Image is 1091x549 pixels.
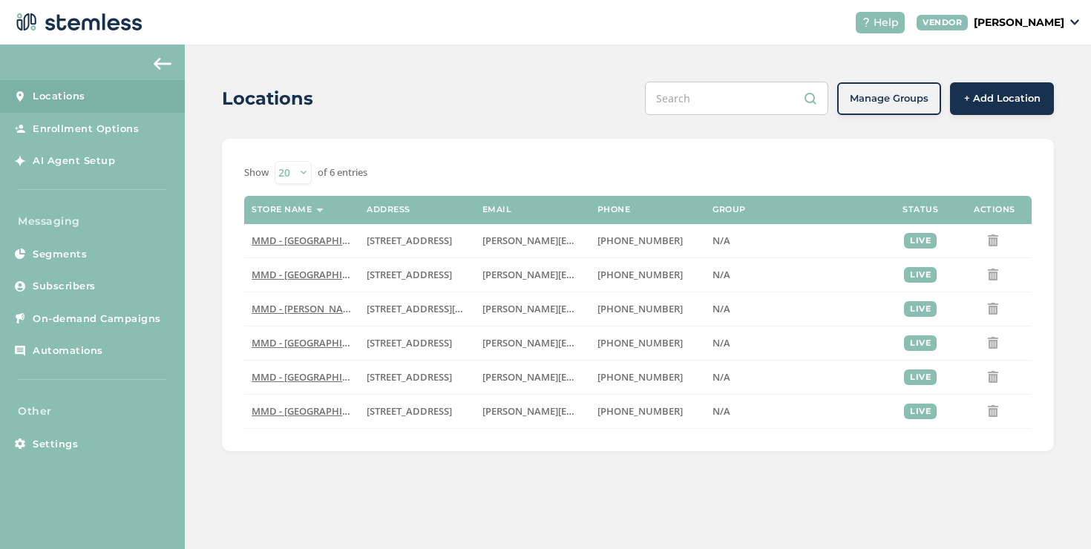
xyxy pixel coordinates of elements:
span: [PHONE_NUMBER] [597,404,683,418]
span: [STREET_ADDRESS][US_STATE] [367,302,502,315]
span: Settings [33,437,78,452]
input: Search [645,82,828,115]
label: 4720 Vineland Avenue [367,337,467,349]
span: MMD - [GEOGRAPHIC_DATA] [252,336,381,349]
label: ilana.d@mmdshops.com [482,371,583,384]
span: [PERSON_NAME][EMAIL_ADDRESS][DOMAIN_NAME] [482,404,720,418]
label: (818) 439-8484 [597,303,698,315]
div: live [904,404,937,419]
span: [STREET_ADDRESS] [367,370,452,384]
div: live [904,301,937,317]
label: Show [244,165,269,180]
label: Group [712,205,746,214]
span: On-demand Campaigns [33,312,161,326]
label: ilana.d@mmdshops.com [482,405,583,418]
label: 1764 Broadway [367,405,467,418]
span: Segments [33,247,87,262]
span: [PHONE_NUMBER] [597,234,683,247]
span: Enrollment Options [33,122,139,137]
div: live [904,233,937,249]
span: [PERSON_NAME][EMAIL_ADDRESS][DOMAIN_NAME] [482,370,720,384]
span: MMD - [GEOGRAPHIC_DATA] [252,234,381,247]
span: [STREET_ADDRESS] [367,268,452,281]
label: (818) 439-8484 [597,234,698,247]
label: (818) 439-8484 [597,337,698,349]
th: Actions [957,196,1032,224]
label: (818) 439-8484 [597,269,698,281]
label: N/A [712,337,876,349]
p: [PERSON_NAME] [974,15,1064,30]
span: [PHONE_NUMBER] [597,268,683,281]
label: 655 Newark Avenue [367,234,467,247]
span: Manage Groups [850,91,928,106]
span: MMD - [GEOGRAPHIC_DATA] [252,268,381,281]
img: icon-sort-1e1d7615.svg [316,208,324,212]
span: AI Agent Setup [33,154,115,168]
span: [STREET_ADDRESS] [367,234,452,247]
span: [PHONE_NUMBER] [597,302,683,315]
div: live [904,335,937,351]
button: Manage Groups [837,82,941,115]
span: [PHONE_NUMBER] [597,370,683,384]
label: 1515 North Cahuenga Boulevard [367,269,467,281]
label: N/A [712,269,876,281]
img: icon-arrow-back-accent-c549486e.svg [154,58,171,70]
label: Store name [252,205,312,214]
span: [PERSON_NAME][EMAIL_ADDRESS][DOMAIN_NAME] [482,234,720,247]
label: MMD - North Hollywood [252,337,352,349]
label: Address [367,205,410,214]
span: [PERSON_NAME][EMAIL_ADDRESS][DOMAIN_NAME] [482,268,720,281]
span: Subscribers [33,279,96,294]
label: 1901 Atlantic Avenue [367,371,467,384]
label: MMD - Redwood City [252,405,352,418]
label: N/A [712,234,876,247]
h2: Locations [222,85,313,112]
label: Status [902,205,938,214]
label: of 6 entries [318,165,367,180]
span: + Add Location [964,91,1041,106]
label: ilana.d@mmdshops.com [482,337,583,349]
span: [PERSON_NAME][EMAIL_ADDRESS][DOMAIN_NAME] [482,336,720,349]
label: N/A [712,371,876,384]
span: [PERSON_NAME][EMAIL_ADDRESS][DOMAIN_NAME] [482,302,720,315]
span: [STREET_ADDRESS] [367,404,452,418]
span: Help [874,15,899,30]
span: Automations [33,343,103,358]
button: + Add Location [950,82,1054,115]
iframe: Chat Widget [1017,478,1091,549]
label: MMD - Hollywood [252,269,352,281]
span: Locations [33,89,85,104]
label: Phone [597,205,631,214]
label: N/A [712,303,876,315]
div: VENDOR [917,15,968,30]
label: MMD - Marina Del Rey [252,303,352,315]
label: ilana.d@mmdshops.com [482,269,583,281]
label: 13356 Washington Boulevard [367,303,467,315]
label: Email [482,205,512,214]
span: MMD - [GEOGRAPHIC_DATA] [252,370,381,384]
img: icon-help-white-03924b79.svg [862,18,871,27]
label: MMD - Jersey City [252,234,352,247]
label: MMD - Long Beach [252,371,352,384]
span: MMD - [GEOGRAPHIC_DATA] [252,404,381,418]
label: ilana.d@mmdshops.com [482,303,583,315]
label: (818) 439-8484 [597,405,698,418]
div: live [904,369,937,385]
img: icon_down-arrow-small-66adaf34.svg [1070,19,1079,25]
div: live [904,267,937,283]
span: [STREET_ADDRESS] [367,336,452,349]
label: ilana.d@mmdshops.com [482,234,583,247]
label: N/A [712,405,876,418]
label: (818) 439-8484 [597,371,698,384]
img: logo-dark-0685b13c.svg [12,7,142,37]
span: [PHONE_NUMBER] [597,336,683,349]
span: MMD - [PERSON_NAME] [252,302,360,315]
